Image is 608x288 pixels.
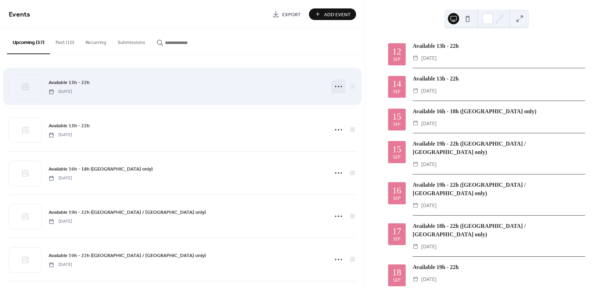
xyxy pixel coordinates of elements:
[392,145,401,154] div: 15
[413,275,418,283] div: ​
[413,181,585,198] div: Available 19h - 22h ([GEOGRAPHIC_DATA] / [GEOGRAPHIC_DATA] only)
[421,54,437,62] span: [DATE]
[49,122,90,130] span: Available 13h - 22h
[413,160,418,168] div: ​
[49,175,72,181] span: [DATE]
[421,119,437,128] span: [DATE]
[393,90,401,94] div: Sep
[413,107,585,116] div: Available 16h - 18h ([GEOGRAPHIC_DATA] only)
[7,28,50,54] button: Upcoming (37)
[49,78,90,87] a: Available 13h - 22h
[392,268,401,277] div: 18
[393,57,401,62] div: Sep
[413,222,585,239] div: Available 18h - 22h ([GEOGRAPHIC_DATA] / [GEOGRAPHIC_DATA] only)
[49,166,153,173] span: Available 16h - 18h ([GEOGRAPHIC_DATA] only)
[392,186,401,195] div: 16
[413,87,418,95] div: ​
[413,242,418,251] div: ​
[9,8,30,21] span: Events
[49,251,206,260] a: Available 19h - 22h ([GEOGRAPHIC_DATA] / [GEOGRAPHIC_DATA] only)
[392,79,401,88] div: 14
[49,122,90,130] a: Available 13h - 22h
[413,201,418,210] div: ​
[392,47,401,56] div: 12
[421,201,437,210] span: [DATE]
[50,28,80,53] button: Past (10)
[324,11,351,18] span: Add Event
[267,8,306,20] a: Export
[413,75,585,83] div: Available 13h - 22h
[282,11,301,18] span: Export
[80,28,112,53] button: Recurring
[393,155,401,160] div: Sep
[413,42,585,50] div: Available 13h - 22h
[392,227,401,236] div: 17
[413,263,585,271] div: Available 19h - 22h
[49,209,206,216] span: Available 19h - 22h ([GEOGRAPHIC_DATA] / [GEOGRAPHIC_DATA] only)
[112,28,151,53] button: Submissions
[421,87,437,95] span: [DATE]
[413,119,418,128] div: ​
[421,160,437,168] span: [DATE]
[393,196,401,201] div: Sep
[309,8,356,20] button: Add Event
[49,79,90,87] span: Available 13h - 22h
[393,237,401,242] div: Sep
[413,54,418,62] div: ​
[49,89,72,95] span: [DATE]
[49,132,72,138] span: [DATE]
[49,165,153,173] a: Available 16h - 18h ([GEOGRAPHIC_DATA] only)
[421,275,437,283] span: [DATE]
[49,218,72,225] span: [DATE]
[393,278,401,283] div: Sep
[413,140,585,156] div: Available 19h - 22h ([GEOGRAPHIC_DATA] / [GEOGRAPHIC_DATA] only)
[392,112,401,121] div: 15
[49,208,206,216] a: Available 19h - 22h ([GEOGRAPHIC_DATA] / [GEOGRAPHIC_DATA] only)
[421,242,437,251] span: [DATE]
[393,122,401,127] div: Sep
[49,262,72,268] span: [DATE]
